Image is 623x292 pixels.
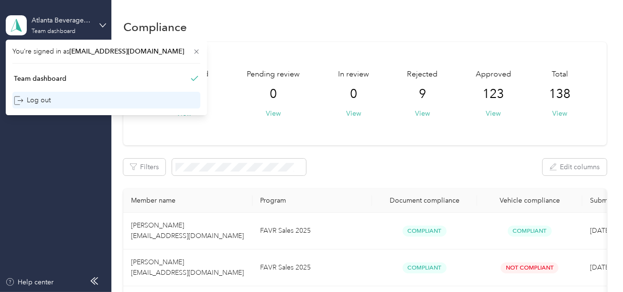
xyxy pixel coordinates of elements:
button: Help center [5,277,54,287]
span: Approved [476,69,511,80]
span: You’re signed in as [12,46,200,56]
span: Compliant [403,262,447,273]
span: Pending review [247,69,300,80]
div: Atlanta Beverage Company [32,15,91,25]
div: Log out [14,95,51,105]
div: Document compliance [380,196,470,205]
span: Total [552,69,568,80]
td: FAVR Sales 2025 [252,249,372,286]
button: Filters [123,159,165,175]
button: View [415,108,430,119]
iframe: Everlance-gr Chat Button Frame [569,238,623,292]
span: 9 [419,87,426,102]
span: [EMAIL_ADDRESS][DOMAIN_NAME] [69,47,184,55]
span: 0 [270,87,277,102]
span: Rejected [407,69,437,80]
button: Edit columns [543,159,607,175]
span: 138 [549,87,571,102]
td: FAVR Sales 2025 [252,213,372,249]
span: In review [338,69,369,80]
span: Not Compliant [501,262,558,273]
h1: Compliance [123,22,187,32]
button: View [486,108,501,119]
div: Team dashboard [14,74,66,84]
span: 123 [483,87,504,102]
button: View [553,108,568,119]
th: Member name [123,189,252,213]
span: [PERSON_NAME] [EMAIL_ADDRESS][DOMAIN_NAME] [131,258,244,277]
button: View [266,108,281,119]
button: View [346,108,361,119]
th: Program [252,189,372,213]
span: Compliant [403,226,447,237]
span: 0 [350,87,357,102]
span: Compliant [508,226,552,237]
div: Vehicle compliance [485,196,575,205]
span: [PERSON_NAME] [EMAIL_ADDRESS][DOMAIN_NAME] [131,221,244,240]
div: Team dashboard [32,29,76,34]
